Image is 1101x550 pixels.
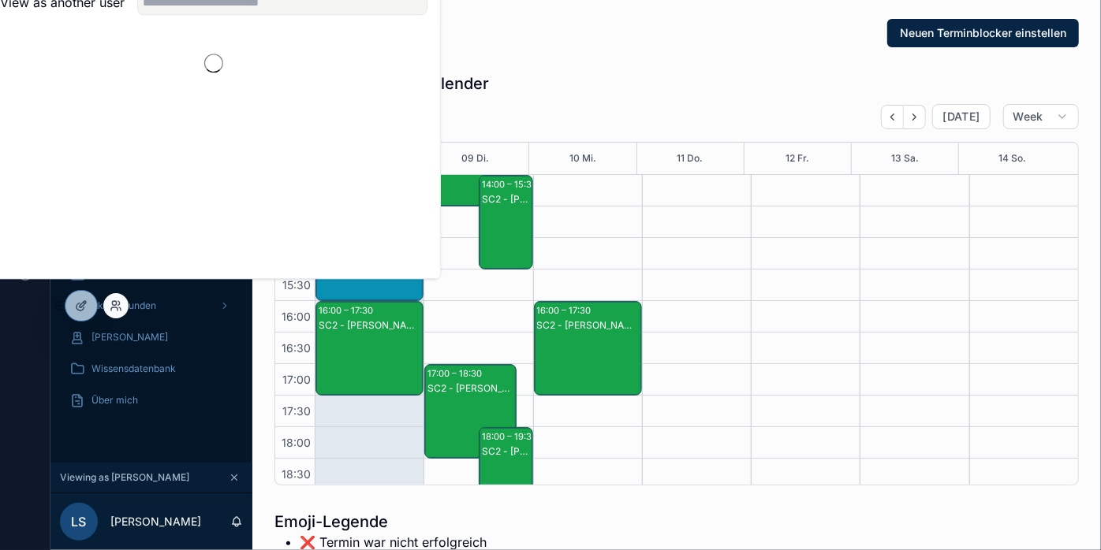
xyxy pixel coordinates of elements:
a: Wissensdatenbank [60,355,243,383]
span: Wissensdatenbank [91,362,176,375]
span: 16:30 [278,341,315,355]
button: 14 So. [998,143,1026,174]
span: 17:00 [278,373,315,386]
div: 17:00 – 18:30 [427,366,486,381]
span: [PERSON_NAME] [91,331,168,344]
button: Back [881,105,904,129]
button: [DATE] [932,104,990,129]
span: 16:00 [278,310,315,323]
div: SC2 - [PERSON_NAME] - SC2 [319,319,422,332]
button: Neuen Terminblocker einstellen [887,19,1079,47]
span: Week [1013,110,1043,124]
div: 14:00 – 15:30 [482,177,541,192]
div: 16:00 – 17:30SC2 - [PERSON_NAME] - SC2 [316,302,423,395]
button: 13 Sa. [891,143,919,174]
p: [PERSON_NAME] [110,514,201,530]
span: LS [72,512,87,531]
div: 14:00 – 15:30SC2 - [PERSON_NAME] - SC2 [480,176,532,269]
button: Next [904,105,926,129]
div: 16:00 – 17:30 [537,303,595,318]
span: 18:30 [278,467,315,481]
div: 18:00 – 19:30 [482,429,541,444]
button: 10 Mi. [569,143,596,174]
span: 17:30 [278,404,315,418]
div: SC2 - [PERSON_NAME] - SC2 [482,445,532,458]
div: SC2 - [PERSON_NAME] - SC2 [482,193,532,206]
div: 16:00 – 17:30SC2 - [PERSON_NAME] - SC2 [535,302,641,395]
div: SC2 - [PERSON_NAME] - SC2 [427,382,515,395]
button: 09 Di. [461,143,489,174]
a: Aktive Kunden [60,292,243,320]
button: Week [1003,104,1079,129]
span: Viewing as [PERSON_NAME] [60,471,189,484]
button: 12 Fr. [786,143,809,174]
div: 18:00 – 19:30SC2 - [PERSON_NAME] - SC2 [480,428,532,521]
span: Neuen Terminblocker einstellen [900,25,1066,41]
a: Über mich [60,386,243,414]
div: SC2 - [PERSON_NAME] - SC2 [537,319,640,332]
a: [PERSON_NAME] [60,323,243,351]
div: 16:00 – 17:30 [319,303,377,318]
span: [DATE] [942,110,980,124]
h1: Emoji-Legende [274,511,494,533]
span: Über mich [91,394,138,407]
div: 17:00 – 18:30SC2 - [PERSON_NAME] - SC2 [425,365,516,458]
button: 11 Do. [677,143,704,174]
span: 18:00 [278,436,315,449]
span: 15:30 [278,278,315,292]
